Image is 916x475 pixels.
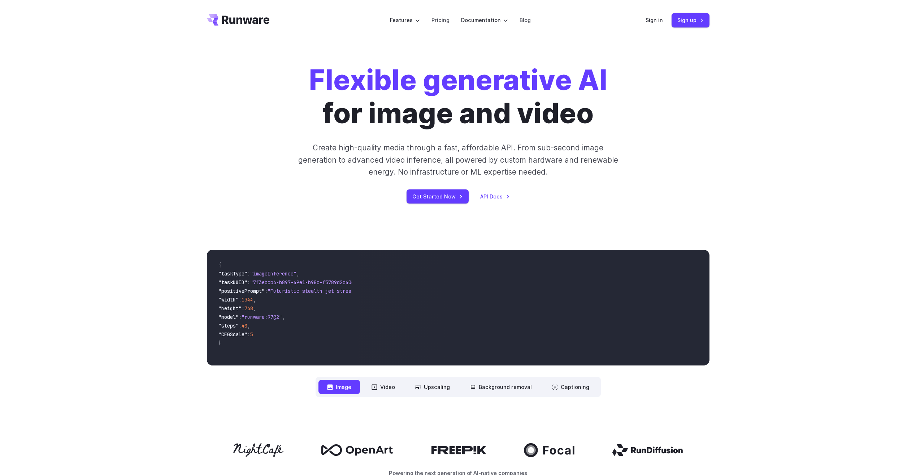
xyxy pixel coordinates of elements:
[242,314,282,320] span: "runware:97@2"
[247,322,250,329] span: ,
[431,16,450,24] a: Pricing
[297,142,619,178] p: Create high-quality media through a fast, affordable API. From sub-second image generation to adv...
[218,279,247,286] span: "taskUUID"
[239,314,242,320] span: :
[268,288,530,294] span: "Futuristic stealth jet streaking through a neon-lit cityscape with glowing purple exhaust"
[247,270,250,277] span: :
[543,380,598,394] button: Captioning
[218,305,242,312] span: "height"
[244,305,253,312] span: 768
[218,314,239,320] span: "model"
[296,270,299,277] span: ,
[250,331,253,338] span: 5
[480,192,510,201] a: API Docs
[218,322,239,329] span: "steps"
[218,296,239,303] span: "width"
[318,380,360,394] button: Image
[282,314,285,320] span: ,
[218,288,265,294] span: "positivePrompt"
[250,270,296,277] span: "imageInference"
[242,296,253,303] span: 1344
[309,63,607,97] strong: Flexible generative AI
[461,380,541,394] button: Background removal
[407,380,459,394] button: Upscaling
[407,189,469,204] a: Get Started Now
[242,305,244,312] span: :
[218,270,247,277] span: "taskType"
[247,279,250,286] span: :
[247,331,250,338] span: :
[218,331,247,338] span: "CFGScale"
[239,296,242,303] span: :
[207,14,270,26] a: Go to /
[218,340,221,346] span: }
[218,262,221,268] span: {
[239,322,242,329] span: :
[363,380,404,394] button: Video
[250,279,360,286] span: "7f3ebcb6-b897-49e1-b98c-f5789d2d40d7"
[309,64,607,130] h1: for image and video
[253,305,256,312] span: ,
[390,16,420,24] label: Features
[265,288,268,294] span: :
[672,13,709,27] a: Sign up
[646,16,663,24] a: Sign in
[253,296,256,303] span: ,
[242,322,247,329] span: 40
[461,16,508,24] label: Documentation
[520,16,531,24] a: Blog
